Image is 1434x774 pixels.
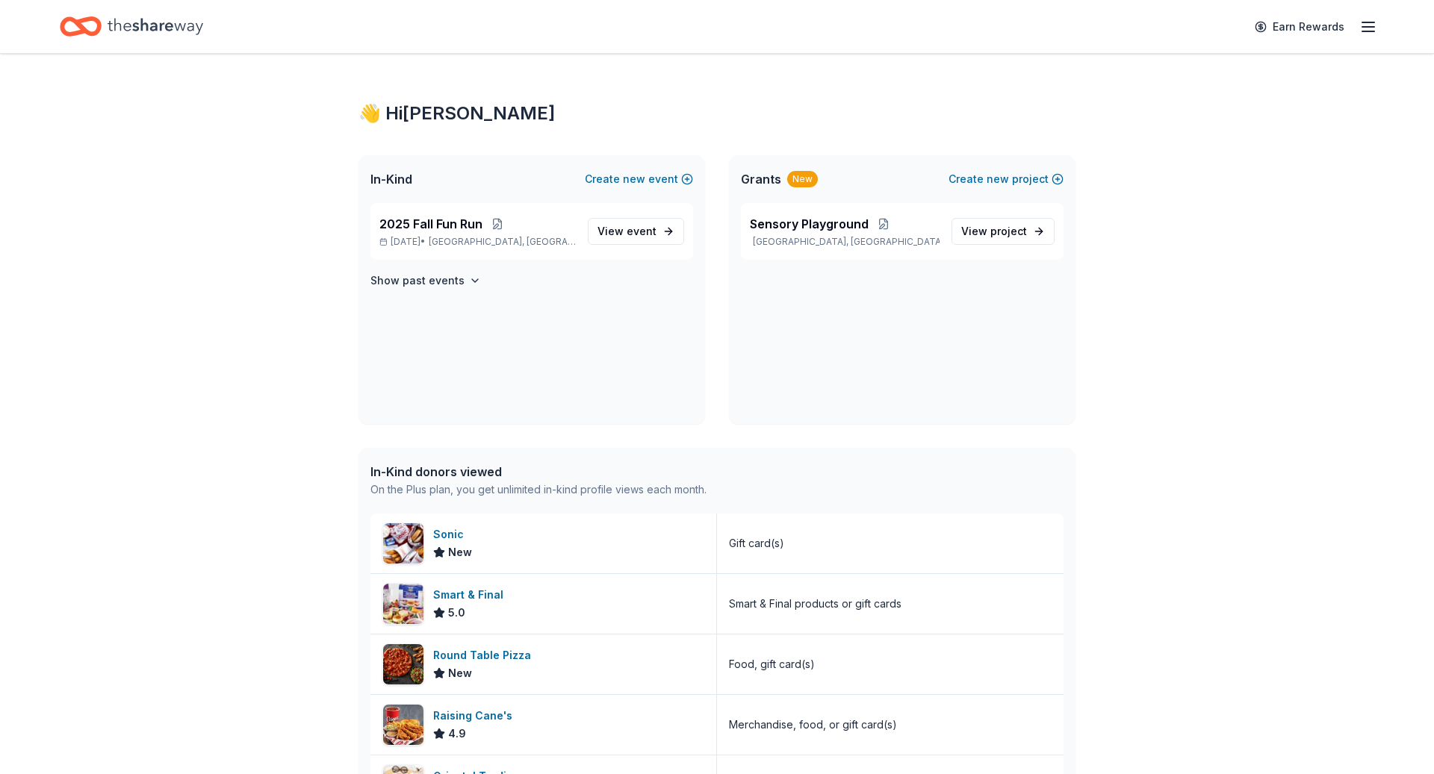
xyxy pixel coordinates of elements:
span: 4.9 [448,725,466,743]
div: Smart & Final [433,586,509,604]
span: Grants [741,170,781,188]
button: Createnewproject [949,170,1064,188]
a: Earn Rewards [1246,13,1353,40]
span: View [961,222,1027,240]
h4: Show past events [370,272,465,290]
div: Merchandise, food, or gift card(s) [729,716,897,734]
a: View event [588,218,684,245]
span: 2025 Fall Fun Run [379,215,482,233]
span: In-Kind [370,170,412,188]
span: new [987,170,1009,188]
p: [DATE] • [379,236,576,248]
span: [GEOGRAPHIC_DATA], [GEOGRAPHIC_DATA] [429,236,576,248]
span: event [627,225,657,237]
div: 👋 Hi [PERSON_NAME] [358,102,1075,125]
div: On the Plus plan, you get unlimited in-kind profile views each month. [370,481,707,499]
span: 5.0 [448,604,465,622]
div: New [787,171,818,187]
div: Food, gift card(s) [729,655,815,673]
a: View project [952,218,1055,245]
div: Raising Cane's [433,707,518,725]
img: Image for Sonic [383,523,423,564]
div: Round Table Pizza [433,646,537,664]
span: new [623,170,645,188]
div: Smart & Final products or gift cards [729,595,901,613]
div: Sonic [433,525,472,543]
span: New [448,664,472,682]
button: Show past events [370,272,481,290]
p: [GEOGRAPHIC_DATA], [GEOGRAPHIC_DATA] [750,236,940,248]
img: Image for Raising Cane's [383,705,423,745]
a: Home [60,9,203,44]
div: In-Kind donors viewed [370,463,707,481]
img: Image for Round Table Pizza [383,644,423,684]
span: New [448,543,472,561]
span: project [990,225,1027,237]
span: Sensory Playground [750,215,869,233]
span: View [597,222,657,240]
img: Image for Smart & Final [383,584,423,624]
div: Gift card(s) [729,534,784,552]
button: Createnewevent [585,170,693,188]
